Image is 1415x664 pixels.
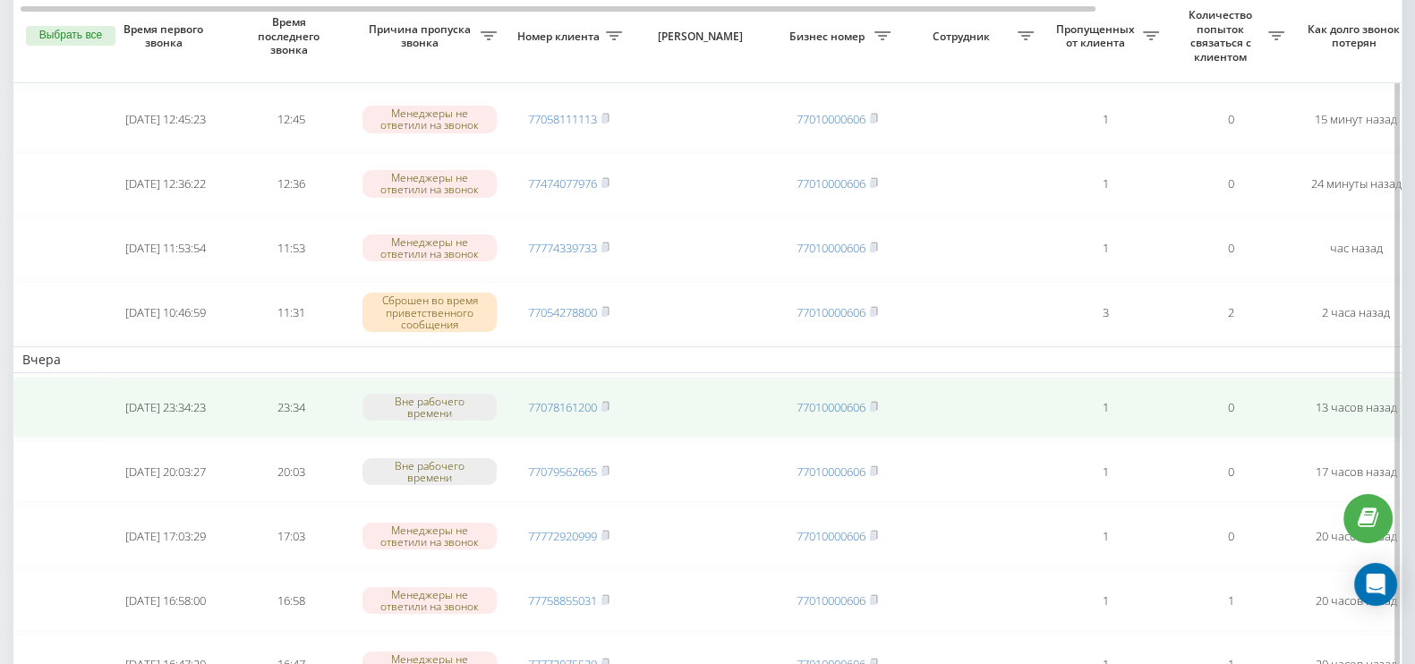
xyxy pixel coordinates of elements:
[1168,89,1293,150] td: 0
[103,217,228,278] td: [DATE] 11:53:54
[1354,563,1397,606] div: Open Intercom Messenger
[1052,22,1143,50] span: Пропущенных от клиента
[228,441,354,502] td: 20:03
[362,458,497,485] div: Вне рабочего времени
[103,377,228,438] td: [DATE] 23:34:23
[103,441,228,502] td: [DATE] 20:03:27
[1168,441,1293,502] td: 0
[228,377,354,438] td: 23:34
[228,282,354,343] td: 11:31
[1043,153,1168,214] td: 1
[797,528,865,544] a: 77010000606
[797,175,865,192] a: 77010000606
[1168,377,1293,438] td: 0
[1168,153,1293,214] td: 0
[103,282,228,343] td: [DATE] 10:46:59
[1308,22,1404,50] span: Как долго звонок потерян
[1043,506,1168,566] td: 1
[103,570,228,631] td: [DATE] 16:58:00
[362,587,497,614] div: Менеджеры не ответили на звонок
[362,293,497,332] div: Сброшен во время приветственного сообщения
[362,394,497,421] div: Вне рабочего времени
[797,240,865,256] a: 77010000606
[528,464,597,480] a: 77079562665
[103,89,228,150] td: [DATE] 12:45:23
[1168,570,1293,631] td: 1
[362,106,497,132] div: Менеджеры не ответили на звонок
[528,304,597,320] a: 77054278800
[103,506,228,566] td: [DATE] 17:03:29
[228,570,354,631] td: 16:58
[783,30,874,44] span: Бизнес номер
[228,217,354,278] td: 11:53
[1043,570,1168,631] td: 1
[528,592,597,609] a: 77758855031
[362,170,497,197] div: Менеджеры не ответили на звонок
[228,506,354,566] td: 17:03
[228,89,354,150] td: 12:45
[515,30,606,44] span: Номер клиента
[528,240,597,256] a: 77774339733
[528,175,597,192] a: 77474077976
[26,26,115,46] button: Выбрать все
[1043,377,1168,438] td: 1
[1043,217,1168,278] td: 1
[1043,441,1168,502] td: 1
[362,22,481,50] span: Причина пропуска звонка
[228,153,354,214] td: 12:36
[362,234,497,261] div: Менеджеры не ответили на звонок
[1168,282,1293,343] td: 2
[103,153,228,214] td: [DATE] 12:36:22
[117,22,214,50] span: Время первого звонка
[797,111,865,127] a: 77010000606
[1043,89,1168,150] td: 1
[797,304,865,320] a: 77010000606
[243,15,339,57] span: Время последнего звонка
[908,30,1018,44] span: Сотрудник
[797,464,865,480] a: 77010000606
[528,111,597,127] a: 77058111113
[797,592,865,609] a: 77010000606
[1043,282,1168,343] td: 3
[528,528,597,544] a: 77772920999
[1168,217,1293,278] td: 0
[362,523,497,549] div: Менеджеры не ответили на звонок
[646,30,759,44] span: [PERSON_NAME]
[528,399,597,415] a: 77078161200
[1168,506,1293,566] td: 0
[1177,8,1268,64] span: Количество попыток связаться с клиентом
[797,399,865,415] a: 77010000606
